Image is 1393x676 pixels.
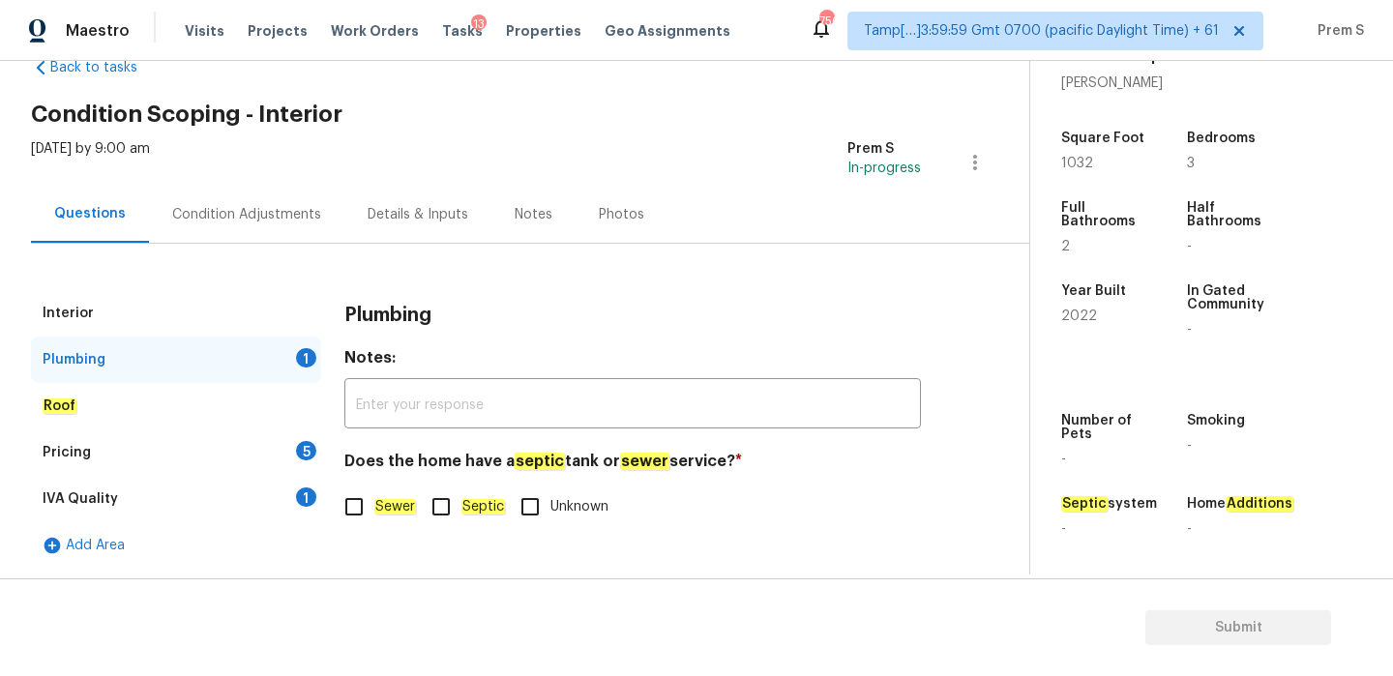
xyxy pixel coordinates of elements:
a: Back to tasks [31,58,217,77]
em: Septic [1061,496,1108,512]
h3: Plumbing [344,306,431,325]
span: Tamp[…]3:59:59 Gmt 0700 (pacific Daylight Time) + 61 [864,21,1219,41]
div: Interior [43,304,94,323]
div: 756 [819,12,833,31]
h4: Notes: [344,348,921,375]
h5: Smoking [1187,414,1245,427]
span: 3 [1187,157,1195,170]
em: Roof [43,398,76,414]
div: [PERSON_NAME] [1061,73,1221,93]
h5: system [1061,497,1157,511]
span: - [1061,453,1066,466]
div: Details & Inputs [368,205,468,224]
span: Projects [248,21,308,41]
span: - [1187,323,1192,337]
span: Properties [506,21,581,41]
span: 1032 [1061,157,1093,170]
div: Condition Adjustments [172,205,321,224]
span: Prem S [1310,21,1364,41]
div: 1 [296,348,316,367]
em: Sewer [374,499,416,514]
em: sewer [620,453,669,470]
span: Work Orders [331,21,419,41]
span: Maestro [66,21,130,41]
span: Unknown [550,497,608,517]
span: Geo Assignments [605,21,730,41]
span: 2 [1061,240,1070,253]
div: Add Area [31,522,321,569]
div: 13 [471,15,487,34]
h5: Half Bathrooms [1187,201,1276,228]
input: Enter your response [344,383,921,428]
em: Additions [1226,496,1293,512]
div: 5 [296,441,316,460]
h5: Bedrooms [1187,132,1256,145]
div: Photos [599,205,644,224]
h5: Square Foot [1061,132,1144,145]
h5: Full Bathrooms [1061,201,1150,228]
div: Questions [54,204,126,223]
h5: Year Built [1061,284,1126,298]
h2: Condition Scoping - Interior [31,104,1029,124]
div: 1 [296,487,316,507]
span: - [1061,522,1066,536]
div: [DATE] by 9:00 am [31,139,150,186]
span: In-progress [847,162,921,175]
div: Notes [515,205,552,224]
div: Plumbing [43,350,105,369]
em: Septic [461,499,505,514]
h5: Home [1187,497,1293,511]
em: septic [515,453,565,470]
div: IVA Quality [43,489,118,509]
h4: Does the home have a tank or service? [344,452,921,479]
div: Pricing [43,443,91,462]
div: Prem S [847,139,921,159]
span: 2022 [1061,309,1097,323]
span: Visits [185,21,224,41]
h5: In Gated Community [1187,284,1276,311]
span: Tasks [442,24,483,38]
h5: Number of Pets [1061,414,1150,441]
span: - [1187,439,1192,453]
span: - [1187,240,1192,253]
span: - [1187,522,1192,536]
